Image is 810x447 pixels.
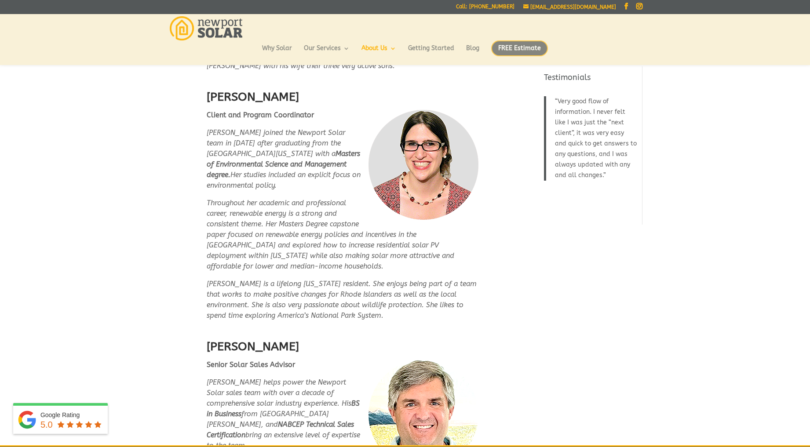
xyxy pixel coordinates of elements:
[207,360,295,369] strong: Senior Solar Sales Advisor
[544,96,637,181] blockquote: Very good flow of information. I never felt like I was just the “next client”, it was very easy a...
[207,90,299,104] strong: [PERSON_NAME]
[491,40,548,65] a: FREE Estimate
[408,45,454,60] a: Getting Started
[207,399,360,418] strong: BS in Business
[207,280,477,320] em: [PERSON_NAME] is a lifelong [US_STATE] resident. She enjoys being part of a team that works to ma...
[207,199,454,270] em: Throughout her academic and professional career, renewable energy is a strong and consistent them...
[523,4,616,10] a: [EMAIL_ADDRESS][DOMAIN_NAME]
[207,30,469,70] em: [PERSON_NAME] is also an avid pool player, having once played in the amateur national championshi...
[40,420,53,429] span: 5.0
[207,128,361,189] em: [PERSON_NAME] joined the Newport Solar team in [DATE] after graduating from the [GEOGRAPHIC_DATA]...
[207,149,360,179] strong: Masters of Environmental Science and Management degree.
[207,339,299,353] strong: [PERSON_NAME]
[207,420,354,439] strong: NABCEP Technical Sales Certification
[361,45,396,60] a: About Us
[491,40,548,56] span: FREE Estimate
[40,411,103,419] div: Google Rating
[207,111,314,119] strong: Client and Program Coordinator
[456,4,514,13] a: Call: [PHONE_NUMBER]
[262,45,292,60] a: Why Solar
[466,45,479,60] a: Blog
[170,16,242,40] img: Newport Solar | Solar Energy Optimized.
[544,72,637,87] h4: Testimonials
[304,45,350,60] a: Our Services
[369,110,478,220] img: Kara Kilmartin - Newport Solar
